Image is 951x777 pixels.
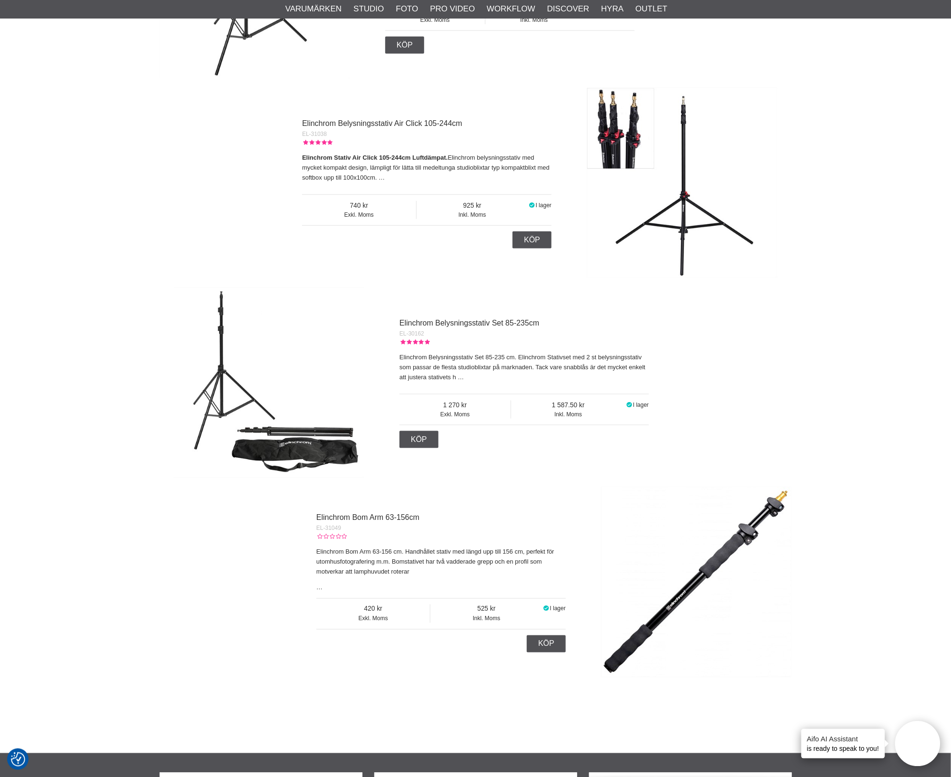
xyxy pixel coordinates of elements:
[527,635,566,652] a: Köp
[396,3,418,15] a: Foto
[399,330,424,337] span: EL-30162
[11,752,25,767] img: Revisit consent button
[316,514,419,522] a: Elinchrom Bom Arm 63-156cm
[417,201,528,211] span: 925
[807,734,879,744] h4: Aifo AI Assistant
[430,614,542,623] span: Inkl. Moms
[636,3,667,15] a: Outlet
[458,374,464,381] a: …
[430,3,475,15] a: Pro Video
[626,402,633,408] i: I lager
[285,3,342,15] a: Varumärken
[316,584,323,591] a: …
[601,3,624,15] a: Hyra
[379,174,385,181] a: …
[316,525,341,532] span: EL-31049
[302,201,416,211] span: 740
[399,410,511,419] span: Exkl. Moms
[316,614,430,623] span: Exkl. Moms
[511,410,626,419] span: Inkl. Moms
[399,319,539,327] a: Elinchrom Belysningsstativ Set 85-235cm
[316,533,347,541] div: Kundbetyg: 0
[385,37,424,54] a: Köp
[399,431,438,448] a: Köp
[511,401,626,411] span: 1 587.50
[801,729,885,758] div: is ready to speak to you!
[633,402,649,408] span: I lager
[487,3,535,15] a: Workflow
[550,605,566,612] span: I lager
[601,487,791,677] img: Elinchrom Bom Arm 63-156cm
[399,338,430,346] div: Kundbetyg: 5.00
[302,119,462,127] a: Elinchrom Belysningsstativ Air Click 105-244cm
[485,16,583,24] span: Inkl. Moms
[399,353,649,382] p: Elinchrom Belysningsstativ Set 85-235 cm. Elinchrom Stativset med 2 st belysningsstativ som passa...
[587,88,777,278] img: Elinchrom Belysningsstativ Air Click 105-244cm
[302,211,416,219] span: Exkl. Moms
[547,3,590,15] a: Discover
[542,605,550,612] i: I lager
[316,547,566,577] p: Elinchrom Bom Arm 63-156 cm. Handhållet stativ med längd upp till 156 cm, perfekt för utomhusfoto...
[536,202,552,209] span: I lager
[417,211,528,219] span: Inkl. Moms
[302,138,333,147] div: Kundbetyg: 5.00
[528,202,536,209] i: I lager
[174,288,364,478] img: Elinchrom Belysningsstativ Set 85-235cm
[302,131,327,137] span: EL-31038
[11,751,25,768] button: Samtyckesinställningar
[353,3,384,15] a: Studio
[399,401,511,411] span: 1 270
[316,604,430,614] span: 420
[430,604,542,614] span: 525
[302,154,448,161] strong: Elinchrom Stativ Air Click 105-244cm Luftdämpat.
[385,16,485,24] span: Exkl. Moms
[302,153,552,182] p: Elinchrom belysningsstativ med mycket kompakt design, lämpligt för lätta till medeltunga studiobl...
[513,231,552,249] a: Köp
